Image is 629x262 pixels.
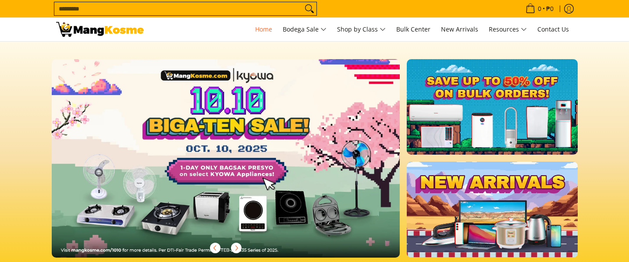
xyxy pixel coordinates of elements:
span: New Arrivals [441,25,478,33]
a: Home [251,18,277,41]
a: Bulk Center [392,18,435,41]
span: Resources [489,24,527,35]
span: • [523,4,556,14]
button: Previous [206,238,225,258]
span: Home [255,25,272,33]
button: Next [227,238,246,258]
button: Search [302,2,316,15]
img: Mang Kosme: Your Home Appliances Warehouse Sale Partner! [56,22,144,37]
span: Bulk Center [396,25,430,33]
span: Shop by Class [337,24,386,35]
span: ₱0 [545,6,555,12]
a: New Arrivals [437,18,483,41]
span: Bodega Sale [283,24,327,35]
a: Shop by Class [333,18,390,41]
a: Resources [484,18,531,41]
span: Contact Us [537,25,569,33]
span: 0 [537,6,543,12]
nav: Main Menu [153,18,573,41]
a: Contact Us [533,18,573,41]
a: Bodega Sale [278,18,331,41]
